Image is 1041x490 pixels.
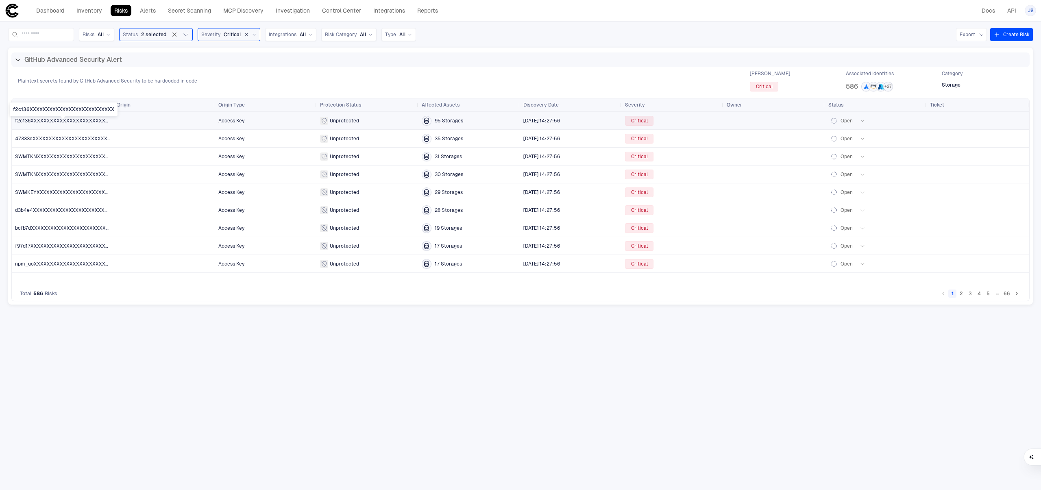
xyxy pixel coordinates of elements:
span: Critical [631,189,648,196]
span: Open [841,135,853,142]
button: Open [828,170,866,179]
span: Access Key [218,243,244,249]
span: Ticket [930,102,944,108]
span: Unprotected [330,189,359,196]
span: [DATE] 14:27:56 [523,118,560,124]
button: Open [828,152,866,161]
a: API [1004,5,1020,16]
button: Go to next page [1013,290,1021,298]
span: Critical [631,243,648,249]
button: Go to page 2 [957,290,965,298]
a: MCP Discovery [220,5,267,16]
span: [DATE] 14:27:56 [523,261,560,267]
a: Reports [414,5,442,16]
button: Go to page 4 [975,290,983,298]
span: 28 Storages [435,207,463,213]
span: Critical [631,207,648,213]
span: Critical [631,135,648,142]
span: Critical [756,83,773,90]
span: Open [841,261,853,267]
span: All [360,31,366,38]
span: SWMKEYXXXXXXXXXXXXXXXXXXXXXXXXXX [15,189,121,195]
button: page 1 [948,290,956,298]
span: d3b4e4XXXXXXXXXXXXXXXXXXXXXXXXXX [15,207,118,213]
span: Category [942,70,963,77]
button: Open [828,187,866,197]
button: Go to page 66 [1002,290,1012,298]
button: Open [828,223,866,233]
span: 2 selected [141,31,166,38]
span: Access Key [218,207,244,213]
span: Status [828,102,844,108]
span: Total [20,290,32,297]
span: Affected Assets [422,102,460,108]
button: Go to page 5 [984,290,992,298]
span: JS [1028,7,1034,14]
span: Origin [117,102,131,108]
a: Dashboard [33,5,68,16]
span: Access Key [218,189,244,195]
span: f97d17XXXXXXXXXXXXXXXXXXXXXXXXXX [15,243,115,249]
span: Integrations [269,31,296,38]
a: Integrations [370,5,409,16]
span: Risks [83,31,94,38]
button: Go to page 3 [966,290,974,298]
span: [DATE] 14:27:56 [523,225,560,231]
span: SWMTKNXXXXXXXXXXXXXXXXXXXXXXXXXX [15,172,122,177]
span: Unprotected [330,225,359,231]
span: 31 Storages [435,153,462,160]
span: bcfb7dXXXXXXXXXXXXXXXXXXXXXXXXXX [15,225,115,231]
button: Open [828,134,866,144]
span: [DATE] 14:27:56 [523,154,560,159]
span: Critical [631,153,648,160]
span: Critical [224,31,241,38]
span: Open [841,225,853,231]
span: Access Key [218,136,244,142]
span: Critical [631,261,648,267]
span: Risk Category [325,31,357,38]
span: Plaintext secrets found by GitHub Advanced Security to be hardcoded in code [18,78,197,84]
nav: pagination navigation [939,289,1021,298]
span: [DATE] 14:27:56 [523,207,560,213]
span: Severity [625,102,645,108]
span: Open [841,153,853,160]
span: Open [841,243,853,249]
span: Unprotected [330,207,359,213]
div: … [993,290,1001,298]
span: 17 Storages [435,243,462,249]
button: Open [828,205,866,215]
span: Unprotected [330,135,359,142]
span: GitHub Advanced Security Alert [24,56,122,64]
span: All [300,31,306,38]
span: 586 [33,290,43,297]
a: Inventory [73,5,106,16]
span: Access Key [218,172,244,177]
span: Open [841,207,853,213]
button: Status2 selected [119,28,193,41]
span: Severity [201,31,220,38]
span: Origin Type [218,102,245,108]
button: JS [1025,5,1036,16]
span: 35 Storages [435,135,463,142]
span: Open [841,118,853,124]
span: Critical [631,118,648,124]
span: Unprotected [330,261,359,267]
div: GitHub Advanced Security AlertPlaintext secrets found by GitHub Advanced Security to be hardcoded... [8,48,1033,96]
a: Control Center [318,5,365,16]
span: [DATE] 14:27:56 [523,189,560,195]
span: 29 Storages [435,189,463,196]
button: Open [828,259,866,269]
span: Access Key [218,261,244,267]
button: Export [956,28,987,41]
span: Unprotected [330,153,359,160]
span: All [399,31,406,38]
span: All [98,31,104,38]
span: 19 Storages [435,225,462,231]
span: f2c136XXXXXXXXXXXXXXXXXXXXXXXXXX [15,118,115,124]
span: Open [841,189,853,196]
span: [DATE] 14:27:56 [523,172,560,177]
span: Critical [631,225,648,231]
span: 47333eXXXXXXXXXXXXXXXXXXXXXXXXXX [15,136,117,142]
a: Alerts [136,5,159,16]
span: 586 [846,83,858,91]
